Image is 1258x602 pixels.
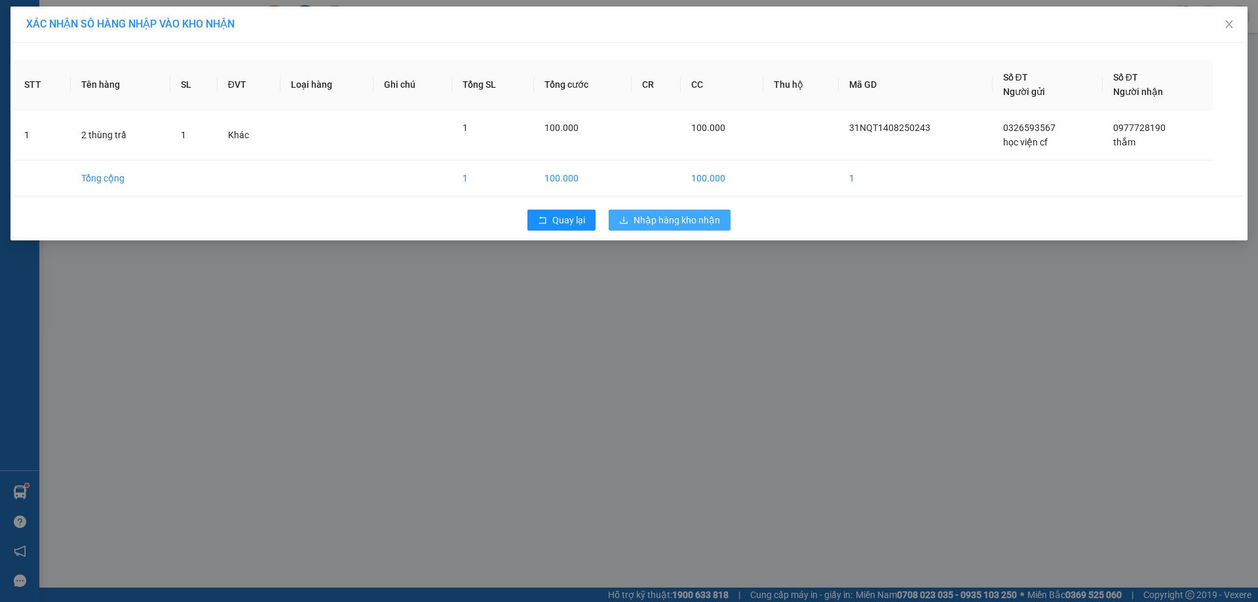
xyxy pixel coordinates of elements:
td: 1 [14,110,71,160]
span: Số ĐT [1003,72,1028,83]
span: download [619,216,628,226]
strong: CÔNG TY TNHH DỊCH VỤ DU LỊCH THỜI ĐẠI [24,10,130,53]
td: 100.000 [681,160,763,197]
td: 2 thùng trầ [71,110,170,160]
span: 100.000 [544,122,579,133]
th: Mã GD [839,60,992,110]
th: STT [14,60,71,110]
th: Tổng SL [452,60,534,110]
span: 100.000 [691,122,725,133]
span: LN1408250251 [138,88,216,102]
span: 1 [463,122,468,133]
span: XÁC NHẬN SỐ HÀNG NHẬP VÀO KHO NHẬN [26,18,235,30]
td: Tổng cộng [71,160,170,197]
td: 1 [452,160,534,197]
th: CC [681,60,763,110]
span: Nhập hàng kho nhận [634,213,720,227]
span: học viện cf [1003,137,1048,147]
span: 0977728190 [1113,122,1166,133]
th: CR [632,60,681,110]
td: 100.000 [534,160,632,197]
span: Người nhận [1113,86,1163,97]
span: rollback [538,216,547,226]
th: Tên hàng [71,60,170,110]
th: SL [170,60,218,110]
span: 0326593567 [1003,122,1056,133]
th: Thu hộ [763,60,839,110]
button: downloadNhập hàng kho nhận [609,210,731,231]
span: Người gửi [1003,86,1045,97]
span: close [1224,19,1234,29]
span: Số ĐT [1113,72,1138,83]
button: rollbackQuay lại [527,210,596,231]
span: Chuyển phát nhanh: [GEOGRAPHIC_DATA] - [GEOGRAPHIC_DATA] [20,56,134,103]
th: Ghi chú [373,60,452,110]
td: 1 [839,160,992,197]
th: Loại hàng [280,60,374,110]
td: Khác [218,110,280,160]
span: 1 [181,130,186,140]
th: ĐVT [218,60,280,110]
button: Close [1211,7,1248,43]
img: logo [7,47,16,113]
span: Quay lại [552,213,585,227]
span: 31NQT1408250243 [849,122,930,133]
span: thắm [1113,137,1135,147]
th: Tổng cước [534,60,632,110]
